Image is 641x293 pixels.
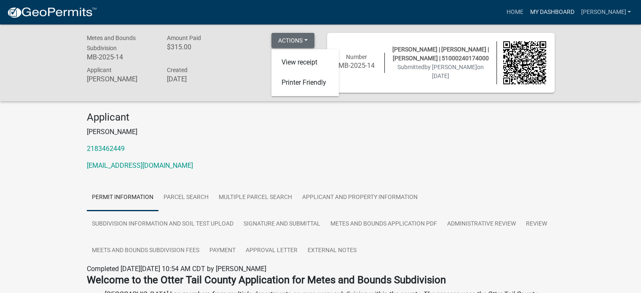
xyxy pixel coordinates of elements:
[214,184,297,211] a: Multiple Parcel Search
[271,53,339,73] a: View receipt
[271,33,314,48] button: Actions
[424,64,477,70] span: by [PERSON_NAME]
[87,111,555,124] h4: Applicant
[87,53,154,61] h6: MB-2025-14
[303,237,362,264] a: External Notes
[166,35,201,41] span: Amount Paid
[325,211,442,238] a: Metes and Bounds Application PDF
[503,41,546,84] img: QR code
[239,211,325,238] a: Signature and Submittal
[271,73,339,93] a: Printer Friendly
[87,265,266,273] span: Completed [DATE][DATE] 10:54 AM CDT by [PERSON_NAME]
[166,43,234,51] h6: $315.00
[241,237,303,264] a: Approval Letter
[87,127,555,137] p: [PERSON_NAME]
[335,62,378,70] h6: MB-2025-14
[392,46,489,62] span: [PERSON_NAME] | [PERSON_NAME] | [PERSON_NAME] | 51000240174000
[297,184,423,211] a: Applicant and Property Information
[397,64,484,79] span: Submitted on [DATE]
[87,35,136,51] span: Metes and Bounds Subdivision
[503,4,526,20] a: Home
[87,237,204,264] a: Meets and Bounds Subdivision Fees
[526,4,577,20] a: My Dashboard
[166,67,187,73] span: Created
[158,184,214,211] a: Parcel search
[87,161,193,169] a: [EMAIL_ADDRESS][DOMAIN_NAME]
[577,4,634,20] a: [PERSON_NAME]
[346,54,367,60] span: Number
[87,184,158,211] a: Permit Information
[87,274,446,286] strong: Welcome to the Otter Tail County Application for Metes and Bounds Subdivision
[87,145,125,153] a: 2183462449
[166,75,234,83] h6: [DATE]
[521,211,552,238] a: Review
[87,75,154,83] h6: [PERSON_NAME]
[442,211,521,238] a: Administrative Review
[204,237,241,264] a: Payment
[87,67,112,73] span: Applicant
[87,211,239,238] a: Subdivision Information and Soil Test Upload
[271,49,339,97] div: Actions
